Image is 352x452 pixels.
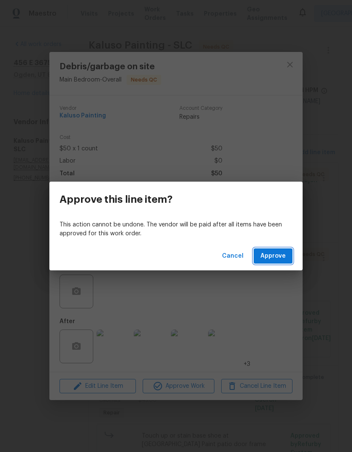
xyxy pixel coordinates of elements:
span: Approve [260,251,286,261]
span: Cancel [222,251,244,261]
h3: Approve this line item? [60,193,173,205]
p: This action cannot be undone. The vendor will be paid after all items have been approved for this... [60,221,292,238]
button: Approve [254,248,292,264]
button: Cancel [219,248,247,264]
